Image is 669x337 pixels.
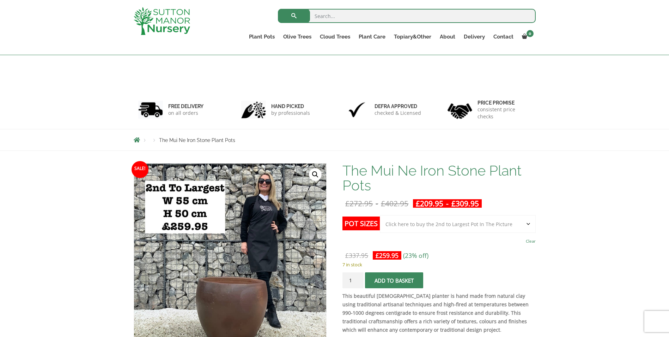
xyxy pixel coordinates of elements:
[354,32,390,42] a: Plant Care
[448,99,472,120] img: 4.jpg
[342,163,535,193] h1: The Mui Ne Iron Stone Plant Pots
[316,32,354,42] a: Cloud Trees
[134,7,190,35] img: logo
[132,161,148,178] span: Sale!
[365,272,423,288] button: Add to basket
[390,32,436,42] a: Topiary&Other
[345,251,349,260] span: £
[241,101,266,119] img: 2.jpg
[451,199,479,208] bdi: 309.95
[345,199,373,208] bdi: 272.95
[168,103,203,110] h6: FREE DELIVERY
[526,236,536,246] a: Clear options
[271,110,310,117] p: by professionals
[342,292,535,334] p: .
[381,199,385,208] span: £
[345,101,369,119] img: 3.jpg
[309,168,322,181] a: View full-screen image gallery
[271,103,310,110] h6: hand picked
[159,137,235,143] span: The Mui Ne Iron Stone Plant Pots
[460,32,489,42] a: Delivery
[527,30,534,37] span: 0
[134,137,536,143] nav: Breadcrumbs
[375,110,421,117] p: checked & Licensed
[478,100,531,106] h6: Price promise
[168,110,203,117] p: on all orders
[436,32,460,42] a: About
[342,217,380,230] label: Pot Sizes
[342,199,411,208] del: -
[342,292,529,333] strong: This beautiful [DEMOGRAPHIC_DATA] planter is hand made from natural clay using traditional artisa...
[375,103,421,110] h6: Defra approved
[342,260,535,269] p: 7 in stock
[416,199,443,208] bdi: 209.95
[451,199,456,208] span: £
[413,199,482,208] ins: -
[138,101,163,119] img: 1.jpg
[279,32,316,42] a: Olive Trees
[342,272,364,288] input: Product quantity
[381,199,408,208] bdi: 402.95
[489,32,518,42] a: Contact
[376,251,399,260] bdi: 259.95
[416,199,420,208] span: £
[245,32,279,42] a: Plant Pots
[478,106,531,120] p: consistent price checks
[345,199,349,208] span: £
[345,251,368,260] bdi: 337.95
[403,251,428,260] span: (23% off)
[376,251,379,260] span: £
[518,32,536,42] a: 0
[278,9,536,23] input: Search...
